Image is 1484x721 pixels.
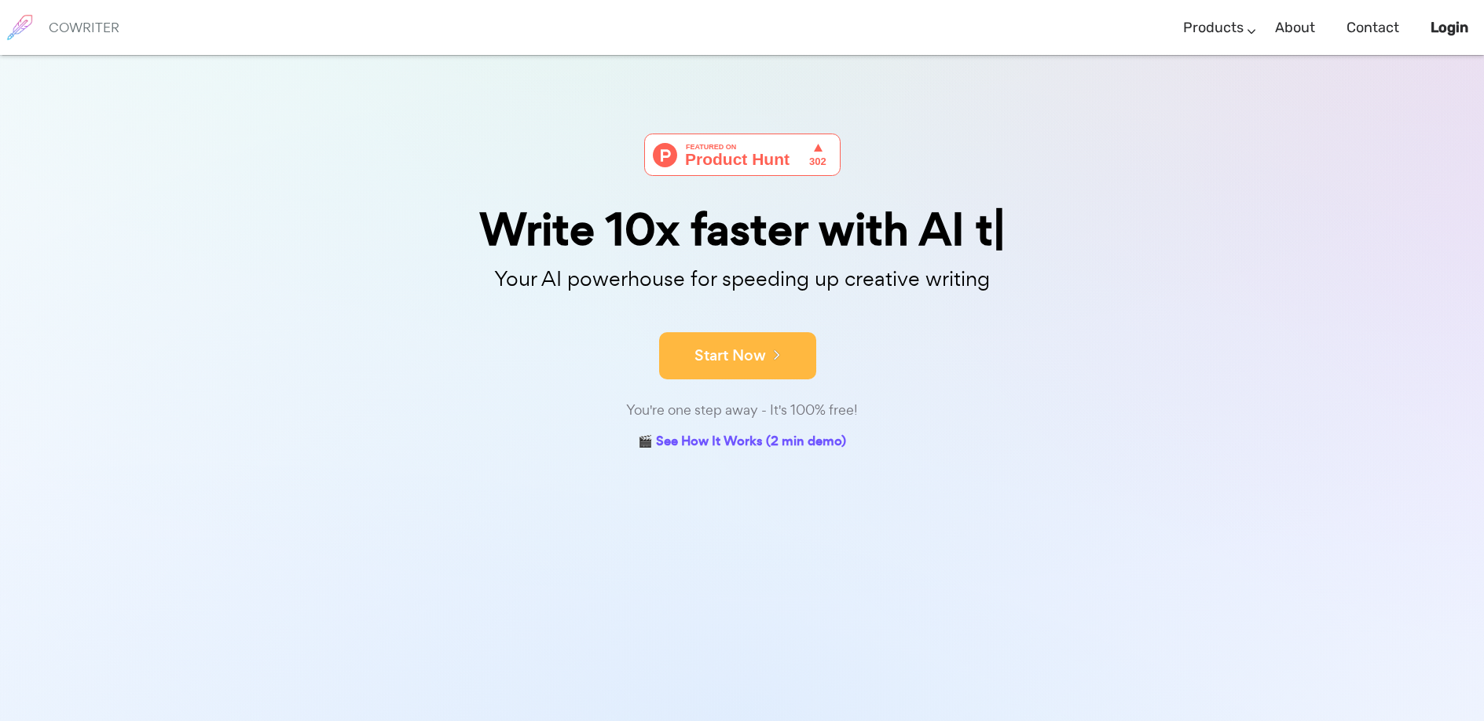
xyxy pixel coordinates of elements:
[350,207,1135,252] div: Write 10x faster with AI t
[644,134,841,176] img: Cowriter - Your AI buddy for speeding up creative writing | Product Hunt
[350,262,1135,296] p: Your AI powerhouse for speeding up creative writing
[1347,5,1399,51] a: Contact
[638,430,846,455] a: 🎬 See How It Works (2 min demo)
[1183,5,1244,51] a: Products
[1275,5,1315,51] a: About
[350,399,1135,422] div: You're one step away - It's 100% free!
[659,332,816,379] button: Start Now
[1431,5,1468,51] a: Login
[49,20,119,35] h6: COWRITER
[1431,19,1468,36] b: Login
